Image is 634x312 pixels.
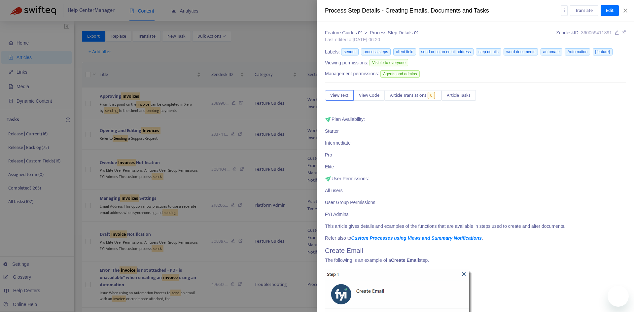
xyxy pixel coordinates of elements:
img: fyi_arrow_HC_icon.png [325,117,332,122]
p: Starter [325,128,626,135]
span: more [562,8,567,13]
span: Visible to everyone [370,59,408,66]
span: 0 [428,92,435,99]
span: client field [393,48,416,55]
span: Article Translations [390,92,426,99]
button: View Code [354,90,385,101]
span: step details [476,48,501,55]
span: send or cc an email address [419,48,474,55]
p: Refer also to . [325,235,626,242]
p: All users [325,187,626,194]
p: User Group Permissions [325,199,626,206]
p: User Permissions: [325,175,626,182]
a: Custom Processes using Views and Summary Notifications [351,235,481,241]
a: Process Step Details [370,30,418,35]
p: Pro [325,152,626,158]
span: Article Tasks [447,92,471,99]
span: Translate [575,7,593,14]
button: View Text [325,90,354,101]
p: Plan Availability: [325,116,626,123]
div: Last edited at [DATE] 06:20 [325,36,418,43]
span: 360059411891 [581,30,612,35]
button: Article Translations0 [385,90,441,101]
button: Edit [601,5,619,16]
span: process steps [361,48,391,55]
div: > [325,29,418,36]
span: Viewing permissions: [325,59,368,66]
span: word documents [504,48,538,55]
span: View Code [359,92,379,99]
span: Edit [606,7,614,14]
a: Feature Guides [325,30,363,35]
p: The following is an example of a step. [325,257,626,264]
p: Elite [325,163,626,170]
span: Agents and admins [380,70,420,78]
span: automate [541,48,562,55]
img: fyi_arrow_HC_icon.png [325,176,332,182]
span: [feature] [593,48,613,55]
button: Article Tasks [441,90,476,101]
p: Intermediate [325,140,626,147]
span: Automation [565,48,590,55]
div: Process Step Details - Creating Emails, Documents and Tasks [325,6,561,15]
div: Zendesk ID: [556,29,626,43]
span: Management permissions: [325,70,379,77]
p: This article gives details and examples of the functions that are available in steps used to crea... [325,223,626,230]
h2: Create Email [325,247,626,255]
button: more [561,5,568,16]
span: View Text [330,92,348,99]
span: close [623,8,628,13]
strong: Create Email [391,258,419,263]
iframe: Button to launch messaging window [608,286,629,307]
span: sender [341,48,359,55]
span: Labels: [325,49,340,55]
button: Close [621,8,630,14]
button: Translate [570,5,598,16]
p: FYI Admins [325,211,626,218]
